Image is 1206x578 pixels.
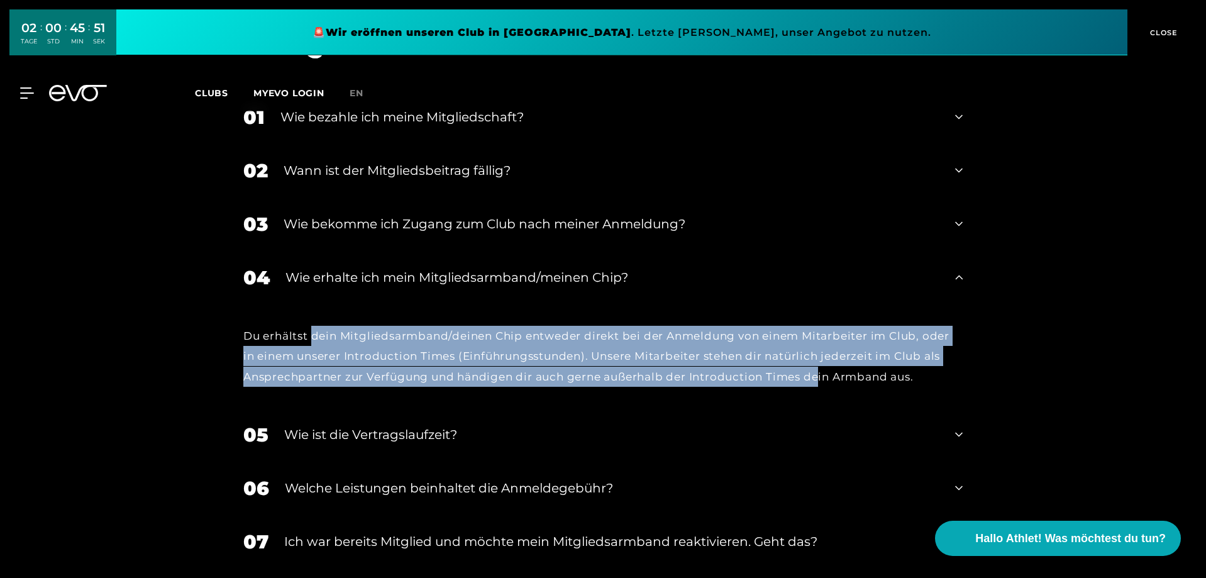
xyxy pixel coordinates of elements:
div: : [65,20,67,53]
span: CLOSE [1147,27,1178,38]
div: 07 [243,528,268,556]
div: 03 [243,210,268,238]
div: 05 [243,421,268,449]
div: Ich war bereits Mitglied und möchte mein Mitgliedsarmband reaktivieren. Geht das? [284,532,939,551]
div: : [88,20,90,53]
div: Du erhältst dein Mitgliedsarmband/deinen Chip entweder direkt bei der Anmeldung von einem Mitarbe... [243,326,963,387]
div: Wann ist der Mitgliedsbeitrag fällig? [284,161,939,180]
span: Clubs [195,87,228,99]
div: : [40,20,42,53]
span: Hallo Athlet! Was möchtest du tun? [975,530,1166,547]
div: 45 [70,19,85,37]
button: Hallo Athlet! Was möchtest du tun? [935,521,1181,556]
button: CLOSE [1127,9,1197,55]
div: MIN [70,37,85,46]
div: 00 [45,19,62,37]
a: en [350,86,379,101]
div: SEK [93,37,105,46]
div: 02 [21,19,37,37]
div: 04 [243,264,270,292]
div: Wie bekomme ich Zugang zum Club nach meiner Anmeldung? [284,214,939,233]
span: en [350,87,363,99]
div: TAGE [21,37,37,46]
div: 51 [93,19,105,37]
div: 06 [243,474,269,503]
div: Wie erhalte ich mein Mitgliedsarmband/meinen Chip? [285,268,939,287]
div: Wie ist die Vertragslaufzeit? [284,425,939,444]
a: MYEVO LOGIN [253,87,324,99]
div: STD [45,37,62,46]
div: Welche Leistungen beinhaltet die Anmeldegebühr? [285,479,939,497]
a: Clubs [195,87,253,99]
div: 02 [243,157,268,185]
